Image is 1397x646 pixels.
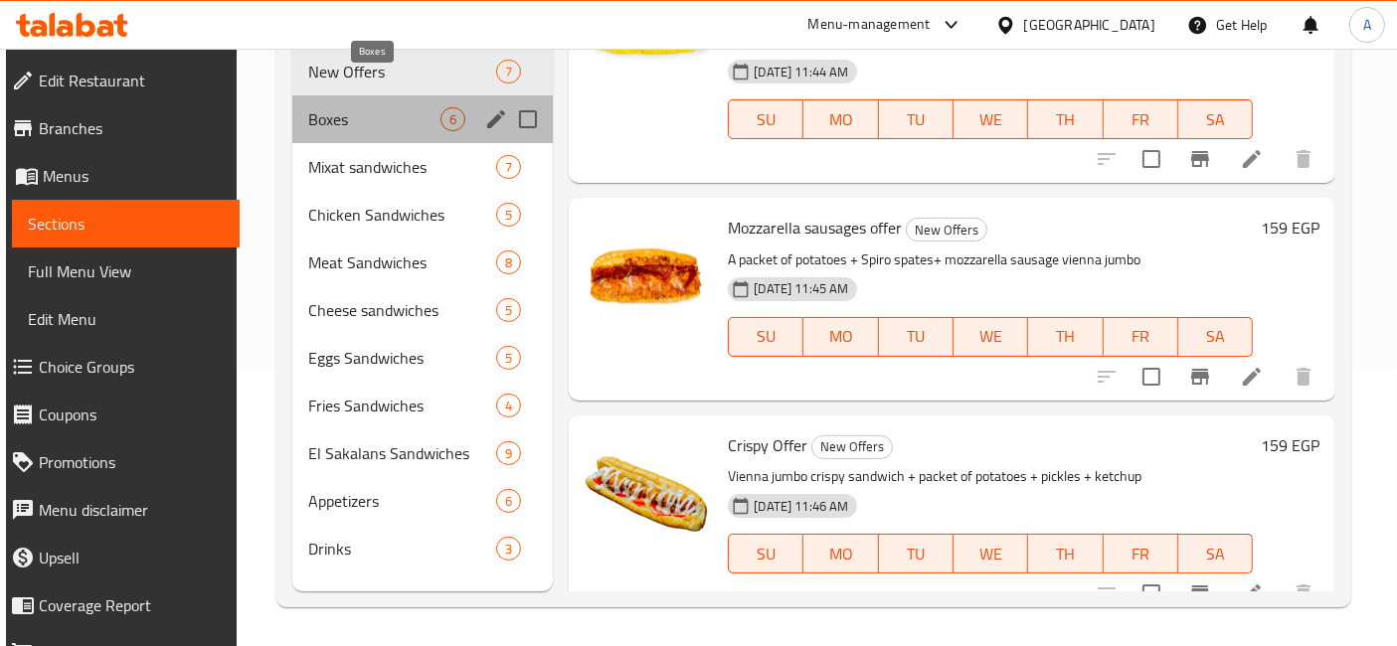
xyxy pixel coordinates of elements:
[497,301,520,320] span: 5
[746,63,856,81] span: [DATE] 11:44 AM
[746,497,856,516] span: [DATE] 11:46 AM
[728,99,803,139] button: SU
[308,394,496,417] div: Fries Sandwiches
[1104,534,1178,573] button: FR
[292,286,553,334] div: Cheese sandwiches5
[292,382,553,429] div: Fries Sandwiches4
[1178,317,1253,357] button: SA
[879,317,954,357] button: TU
[308,441,496,465] span: El Sakalans Sandwiches
[441,110,464,129] span: 6
[808,13,931,37] div: Menu-management
[954,99,1028,139] button: WE
[812,435,892,458] span: New Offers
[728,430,807,460] span: Crispy Offer
[308,155,496,179] span: Mixat sandwiches
[879,99,954,139] button: TU
[497,444,520,463] span: 9
[39,355,224,379] span: Choice Groups
[497,349,520,368] span: 5
[879,534,954,573] button: TU
[292,477,553,525] div: Appetizers6
[1240,147,1264,171] a: Edit menu item
[1131,572,1172,614] span: Select to update
[496,537,521,561] div: items
[585,431,712,559] img: Crispy Offer
[292,525,553,572] div: Drinks3
[496,489,521,513] div: items
[496,441,521,465] div: items
[811,322,870,351] span: MO
[887,105,946,134] span: TU
[1186,105,1245,134] span: SA
[728,464,1253,489] p: Vienna jumbo crispy sandwich + packet of potatoes + pickles + ketchup
[728,213,902,242] span: Mozzarella sausages offer
[961,105,1020,134] span: WE
[39,593,224,617] span: Coverage Report
[1280,569,1327,617] button: delete
[481,104,511,134] button: edit
[496,155,521,179] div: items
[1104,317,1178,357] button: FR
[1178,99,1253,139] button: SA
[1240,581,1264,605] a: Edit menu item
[1036,540,1095,568] span: TH
[497,253,520,272] span: 8
[43,164,224,188] span: Menus
[1178,534,1253,573] button: SA
[737,105,795,134] span: SU
[1280,135,1327,183] button: delete
[440,107,465,131] div: items
[496,60,521,83] div: items
[585,214,712,341] img: Mozzarella sausages offer
[12,200,240,247] a: Sections
[887,322,946,351] span: TU
[308,537,496,561] span: Drinks
[803,99,878,139] button: MO
[496,250,521,274] div: items
[308,489,496,513] span: Appetizers
[1024,14,1155,36] div: [GEOGRAPHIC_DATA]
[292,429,553,477] div: El Sakalans Sandwiches9
[1028,534,1103,573] button: TH
[1280,353,1327,401] button: delete
[907,219,986,242] span: New Offers
[1112,540,1170,568] span: FR
[39,450,224,474] span: Promotions
[28,307,224,331] span: Edit Menu
[12,247,240,295] a: Full Menu View
[39,116,224,140] span: Branches
[497,63,520,81] span: 7
[292,239,553,286] div: Meat Sandwiches8
[308,298,496,322] span: Cheese sandwiches
[728,317,803,357] button: SU
[497,158,520,177] span: 7
[496,394,521,417] div: items
[39,403,224,426] span: Coupons
[737,540,795,568] span: SU
[1036,105,1095,134] span: TH
[887,540,946,568] span: TU
[1240,365,1264,389] a: Edit menu item
[803,534,878,573] button: MO
[811,540,870,568] span: MO
[308,107,440,131] span: Boxes
[961,540,1020,568] span: WE
[1104,99,1178,139] button: FR
[12,295,240,343] a: Edit Menu
[39,498,224,522] span: Menu disclaimer
[737,322,795,351] span: SU
[803,317,878,357] button: MO
[292,95,553,143] div: Boxes6edit
[308,203,496,227] div: Chicken Sandwiches
[1028,99,1103,139] button: TH
[1131,356,1172,398] span: Select to update
[811,435,893,459] div: New Offers
[1261,214,1319,242] h6: 159 EGP
[308,346,496,370] span: Eggs Sandwiches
